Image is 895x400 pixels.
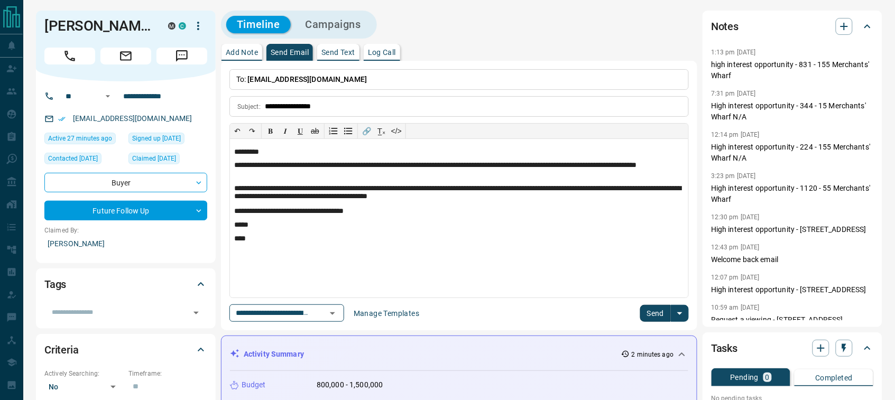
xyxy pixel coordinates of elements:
[731,374,759,381] p: Pending
[44,276,66,293] h2: Tags
[711,304,760,311] p: 10:59 am [DATE]
[359,124,374,138] button: 🔗
[711,131,760,138] p: 12:14 pm [DATE]
[44,17,152,34] h1: [PERSON_NAME]
[226,16,291,33] button: Timeline
[765,374,770,381] p: 0
[73,114,192,123] a: [EMAIL_ADDRESS][DOMAIN_NAME]
[44,153,123,168] div: Thu Jun 19 2025
[44,201,207,220] div: Future Follow Up
[632,350,673,359] p: 2 minutes ago
[237,102,261,111] p: Subject:
[711,183,874,205] p: High interest opportunity - 1120 - 55 Merchants' Wharf
[278,124,293,138] button: 𝑰
[44,337,207,362] div: Criteria
[711,314,874,337] p: Request a viewing - [STREET_ADDRESS] Landlord documents
[311,127,319,135] s: ab
[640,305,671,322] button: Send
[44,272,207,297] div: Tags
[711,213,760,221] p: 12:30 pm [DATE]
[308,124,322,138] button: ab
[44,48,95,64] span: Call
[128,133,207,147] div: Wed Aug 28 2019
[389,124,404,138] button: </>
[317,379,383,390] p: 800,000 - 1,500,000
[245,124,260,138] button: ↷
[226,49,258,56] p: Add Note
[341,124,356,138] button: Bullet list
[230,345,688,364] div: Activity Summary2 minutes ago
[711,18,739,35] h2: Notes
[321,49,355,56] p: Send Text
[711,59,874,81] p: high interest opportunity - 831 - 155 Merchants' Wharf
[100,48,151,64] span: Email
[711,254,874,265] p: Welcome back email
[374,124,389,138] button: T̲ₓ
[295,16,372,33] button: Campaigns
[711,49,756,56] p: 1:13 pm [DATE]
[711,336,874,361] div: Tasks
[44,235,207,253] p: [PERSON_NAME]
[325,306,340,321] button: Open
[263,124,278,138] button: 𝐁
[271,49,309,56] p: Send Email
[44,133,123,147] div: Sat Aug 16 2025
[230,124,245,138] button: ↶
[189,305,204,320] button: Open
[44,369,123,378] p: Actively Searching:
[711,284,874,295] p: High interest opportunity - [STREET_ADDRESS]
[248,75,367,83] span: [EMAIL_ADDRESS][DOMAIN_NAME]
[44,226,207,235] p: Claimed By:
[102,90,114,103] button: Open
[128,153,207,168] div: Wed Aug 28 2019
[58,115,66,123] svg: Email Verified
[128,369,207,378] p: Timeframe:
[132,153,176,164] span: Claimed [DATE]
[48,153,98,164] span: Contacted [DATE]
[244,349,304,360] p: Activity Summary
[179,22,186,30] div: condos.ca
[711,244,760,251] p: 12:43 pm [DATE]
[711,90,756,97] p: 7:31 pm [DATE]
[347,305,426,322] button: Manage Templates
[711,14,874,39] div: Notes
[44,341,79,358] h2: Criteria
[229,69,689,90] p: To:
[711,274,760,281] p: 12:07 pm [DATE]
[44,378,123,395] div: No
[711,340,737,357] h2: Tasks
[44,173,207,192] div: Buyer
[711,142,874,164] p: High interest opportunity - 224 - 155 Merchants' Wharf N/A
[368,49,396,56] p: Log Call
[242,379,266,390] p: Budget
[48,133,112,144] span: Active 27 minutes ago
[640,305,689,322] div: split button
[132,133,181,144] span: Signed up [DATE]
[298,127,303,135] span: 𝐔
[168,22,176,30] div: mrloft.ca
[711,100,874,123] p: High interest opportunity - 344 - 15 Merchants' Wharf N/A
[711,172,756,180] p: 3:23 pm [DATE]
[293,124,308,138] button: 𝐔
[815,374,853,382] p: Completed
[711,224,874,235] p: High interest opportunity - [STREET_ADDRESS]
[156,48,207,64] span: Message
[326,124,341,138] button: Numbered list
